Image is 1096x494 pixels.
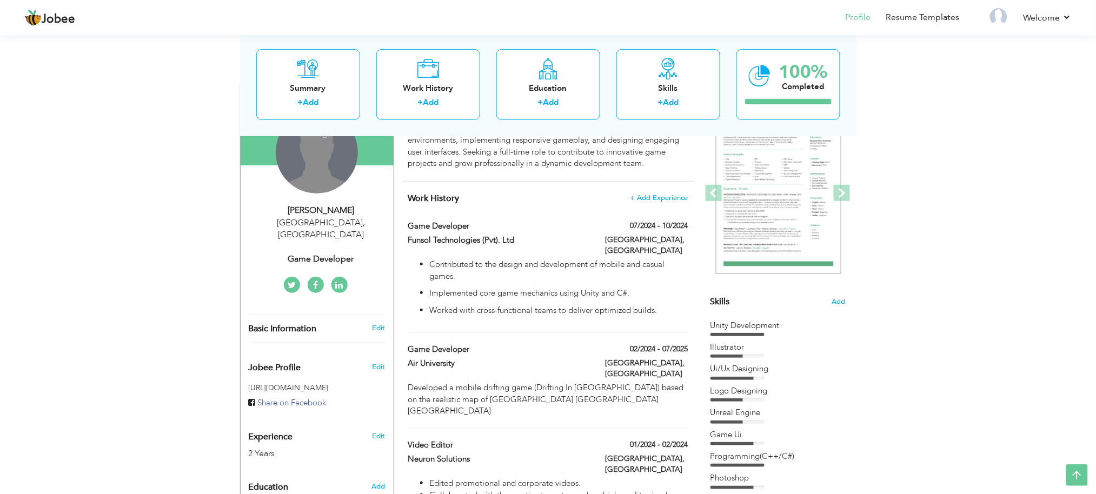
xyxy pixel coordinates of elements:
span: Jobee [42,14,75,25]
img: jobee.io [24,9,42,26]
div: Completed [779,81,828,92]
div: Unreal Engine [710,407,846,418]
div: 100% [779,63,828,81]
a: Add [663,97,679,108]
div: Work History [385,82,471,94]
div: 2 Years [249,448,360,460]
div: Skills [625,82,712,94]
label: + [417,97,423,108]
span: Work History [408,192,459,204]
a: Profile [846,11,871,24]
span: Add [832,297,846,307]
div: Game Ui [710,429,846,440]
p: Contributed to the design and development of mobile and casual games. [429,259,688,282]
h4: Change [277,112,355,138]
span: Basic Information [249,324,317,334]
span: Edit [372,362,385,372]
li: Edited promotional and corporate videos. [429,478,688,489]
a: Edit [372,431,385,441]
label: Neuron Solutions [408,453,589,465]
div: Illustrator [710,342,846,353]
a: Add [303,97,318,108]
a: Jobee [24,9,75,26]
div: Enhance your career by creating a custom URL for your Jobee public profile. [241,351,394,378]
label: [GEOGRAPHIC_DATA], [GEOGRAPHIC_DATA] [606,453,688,475]
span: Share on Facebook [258,397,327,408]
div: Education [505,82,592,94]
img: Profile Img [990,8,1007,25]
div: Programming(C++/C#) [710,451,846,462]
a: Add [543,97,559,108]
div: Game Developer [249,253,394,265]
label: 01/2024 - 02/2024 [630,439,688,450]
h5: [URL][DOMAIN_NAME] [249,384,386,392]
label: + [657,97,663,108]
span: + Add Experience [630,194,688,202]
a: Welcome [1024,11,1072,24]
label: 07/2024 - 10/2024 [630,221,688,231]
div: Unity Development [710,320,846,331]
label: [GEOGRAPHIC_DATA], [GEOGRAPHIC_DATA] [606,358,688,379]
div: Logo Designing [710,385,846,397]
span: Skills [710,296,730,308]
div: Developed a mobile drifting game (Drifting In [GEOGRAPHIC_DATA]) based on the realistic map of [G... [408,382,688,417]
span: Jobee Profile [249,363,301,373]
p: Worked with cross-functional teams to deliver optimized builds. [429,305,688,316]
label: + [537,97,543,108]
span: , [363,217,365,229]
div: Summary [265,82,351,94]
a: Resume Templates [886,11,960,24]
a: Edit [372,323,385,333]
label: Game Developer [408,221,589,232]
h4: This helps to show the companies you have worked for. [408,193,688,204]
label: Funsol Technologies (Pvt). Ltd [408,235,589,246]
span: Experience [249,432,293,442]
span: Add [371,482,385,491]
label: Game Developer [408,344,589,355]
div: [PERSON_NAME] [249,204,394,217]
label: Video Editor [408,439,589,451]
div: Ui/Ux Designing [710,363,846,375]
div: [GEOGRAPHIC_DATA] [GEOGRAPHIC_DATA] [249,217,394,242]
label: + [297,97,303,108]
label: Air University [408,358,589,369]
div: Passionate and detail-oriented Game Developer with experience in Unity, C#/C++ programming and ga... [408,111,688,169]
label: [GEOGRAPHIC_DATA], [GEOGRAPHIC_DATA] [606,235,688,256]
span: Education [249,483,289,492]
div: Photoshop [710,472,846,484]
a: Add [423,97,439,108]
p: Implemented core game mechanics using Unity and C#. [429,288,688,299]
label: 02/2024 - 07/2025 [630,344,688,355]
